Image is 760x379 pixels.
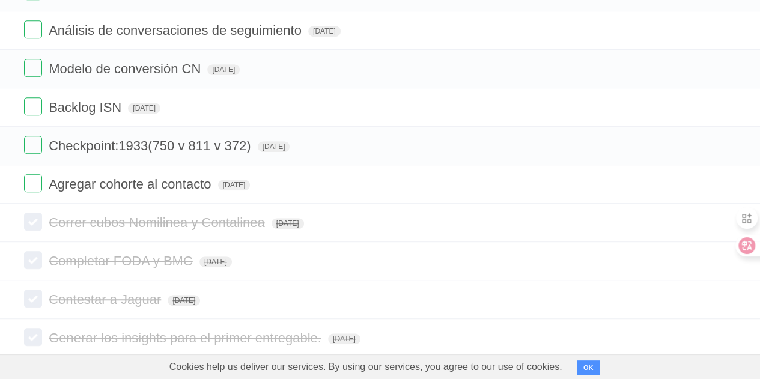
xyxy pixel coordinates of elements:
[258,141,290,152] span: [DATE]
[199,256,232,267] span: [DATE]
[168,295,200,306] span: [DATE]
[24,213,42,231] label: Done
[49,330,324,345] span: Generar los insights para el primer entregable.
[328,333,360,344] span: [DATE]
[49,138,254,153] span: Checkpoint:1933(750 v 811 v 372)
[157,355,574,379] span: Cookies help us deliver our services. By using our services, you agree to our use of cookies.
[49,23,305,38] span: Análisis de conversaciones de seguimiento
[49,215,268,230] span: Correr cubos Nomilinea y Contalinea
[49,292,164,307] span: Contestar a Jaguar
[272,218,304,229] span: [DATE]
[128,103,160,114] span: [DATE]
[24,59,42,77] label: Done
[24,328,42,346] label: Done
[207,64,240,75] span: [DATE]
[308,26,341,37] span: [DATE]
[49,177,214,192] span: Agregar cohorte al contacto
[49,253,196,268] span: Completar FODA y BMC
[577,360,600,375] button: OK
[24,20,42,38] label: Done
[218,180,251,190] span: [DATE]
[24,136,42,154] label: Done
[24,174,42,192] label: Done
[49,61,204,76] span: Modelo de conversión CN
[24,290,42,308] label: Done
[24,97,42,115] label: Done
[24,251,42,269] label: Done
[49,100,124,115] span: Backlog ISN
